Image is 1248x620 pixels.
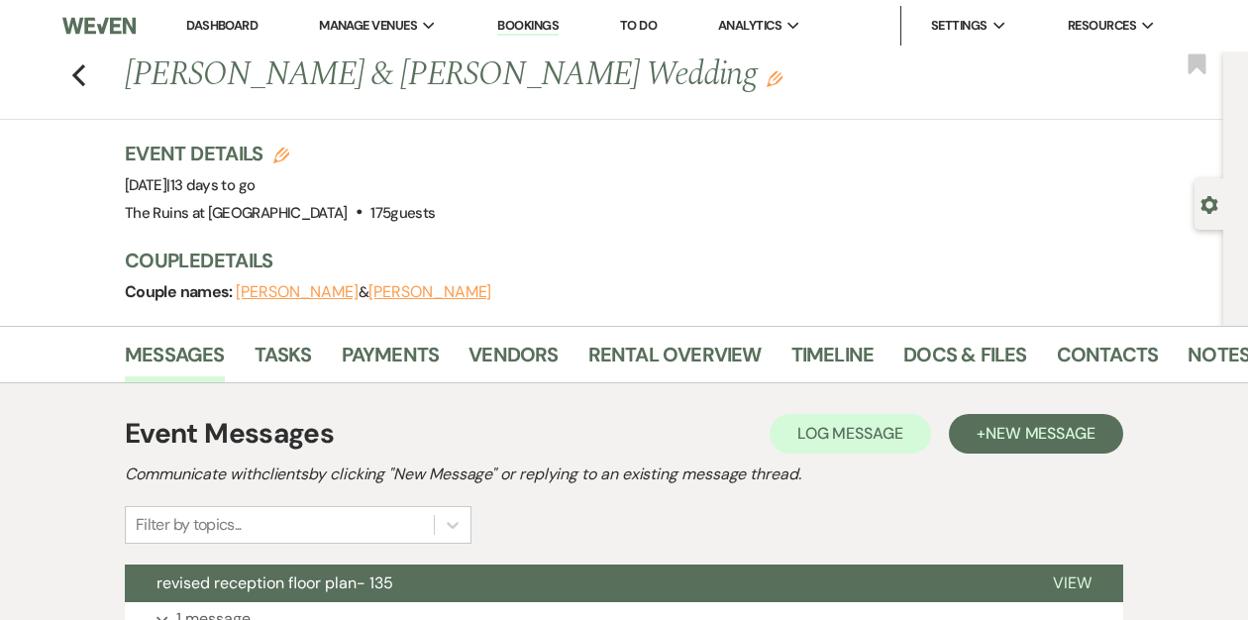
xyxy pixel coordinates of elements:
[236,284,359,300] button: [PERSON_NAME]
[1021,565,1123,602] button: View
[236,282,491,302] span: &
[125,140,435,167] h3: Event Details
[949,414,1123,454] button: +New Message
[468,339,558,382] a: Vendors
[166,175,255,195] span: |
[370,203,435,223] span: 175 guests
[186,17,258,34] a: Dashboard
[1200,194,1218,213] button: Open lead details
[368,284,491,300] button: [PERSON_NAME]
[342,339,440,382] a: Payments
[797,423,903,444] span: Log Message
[718,16,781,36] span: Analytics
[125,463,1123,486] h2: Communicate with clients by clicking "New Message" or replying to an existing message thread.
[497,17,559,36] a: Bookings
[125,339,225,382] a: Messages
[588,339,762,382] a: Rental Overview
[931,16,988,36] span: Settings
[1068,16,1136,36] span: Resources
[903,339,1026,382] a: Docs & Files
[136,513,242,537] div: Filter by topics...
[1053,572,1092,593] span: View
[319,16,417,36] span: Manage Venues
[125,565,1021,602] button: revised reception floor plan- 135
[125,413,334,455] h1: Event Messages
[125,281,236,302] span: Couple names:
[770,414,931,454] button: Log Message
[62,5,136,47] img: Weven Logo
[125,247,1203,274] h3: Couple Details
[156,572,393,593] span: revised reception floor plan- 135
[125,203,348,223] span: The Ruins at [GEOGRAPHIC_DATA]
[125,175,255,195] span: [DATE]
[791,339,875,382] a: Timeline
[986,423,1095,444] span: New Message
[620,17,657,34] a: To Do
[170,175,256,195] span: 13 days to go
[125,52,995,99] h1: [PERSON_NAME] & [PERSON_NAME] Wedding
[255,339,312,382] a: Tasks
[1057,339,1159,382] a: Contacts
[767,69,782,87] button: Edit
